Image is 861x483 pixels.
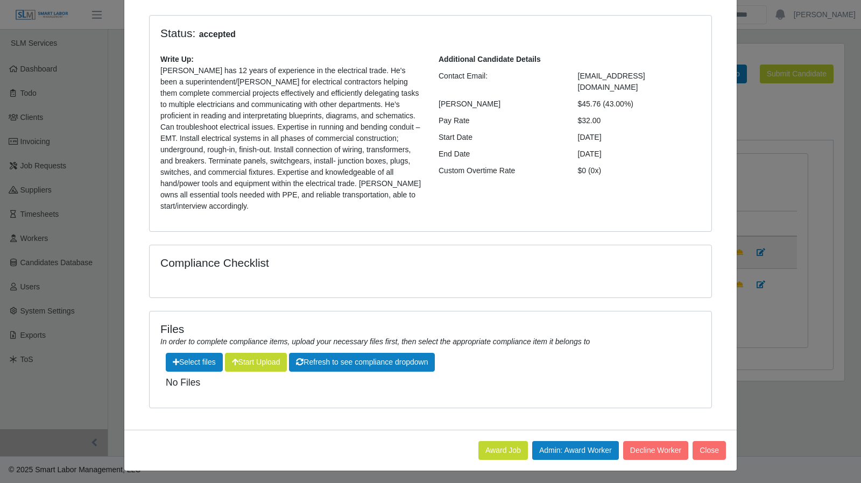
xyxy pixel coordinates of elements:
[430,115,570,126] div: Pay Rate
[430,98,570,110] div: [PERSON_NAME]
[578,166,602,175] span: $0 (0x)
[160,55,194,63] b: Write Up:
[478,441,528,460] button: Award Job
[430,165,570,176] div: Custom Overtime Rate
[160,337,590,346] i: In order to complete compliance items, upload your necessary files first, then select the appropr...
[623,441,688,460] button: Decline Worker
[570,98,709,110] div: $45.76 (43.00%)
[160,322,701,336] h4: Files
[160,26,562,41] h4: Status:
[160,65,422,212] p: [PERSON_NAME] has 12 years of experience in the electrical trade. He's been a superintendent/[PER...
[439,55,541,63] b: Additional Candidate Details
[570,115,709,126] div: $32.00
[430,132,570,143] div: Start Date
[289,353,435,372] button: Refresh to see compliance dropdown
[166,353,223,372] span: Select files
[578,150,602,158] span: [DATE]
[532,441,619,460] button: Admin: Award Worker
[430,148,570,160] div: End Date
[195,28,239,41] span: accepted
[578,72,645,91] span: [EMAIL_ADDRESS][DOMAIN_NAME]
[693,441,726,460] button: Close
[160,256,515,269] h4: Compliance Checklist
[570,132,709,143] div: [DATE]
[225,353,287,372] button: Start Upload
[166,377,695,388] h5: No Files
[430,70,570,93] div: Contact Email:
